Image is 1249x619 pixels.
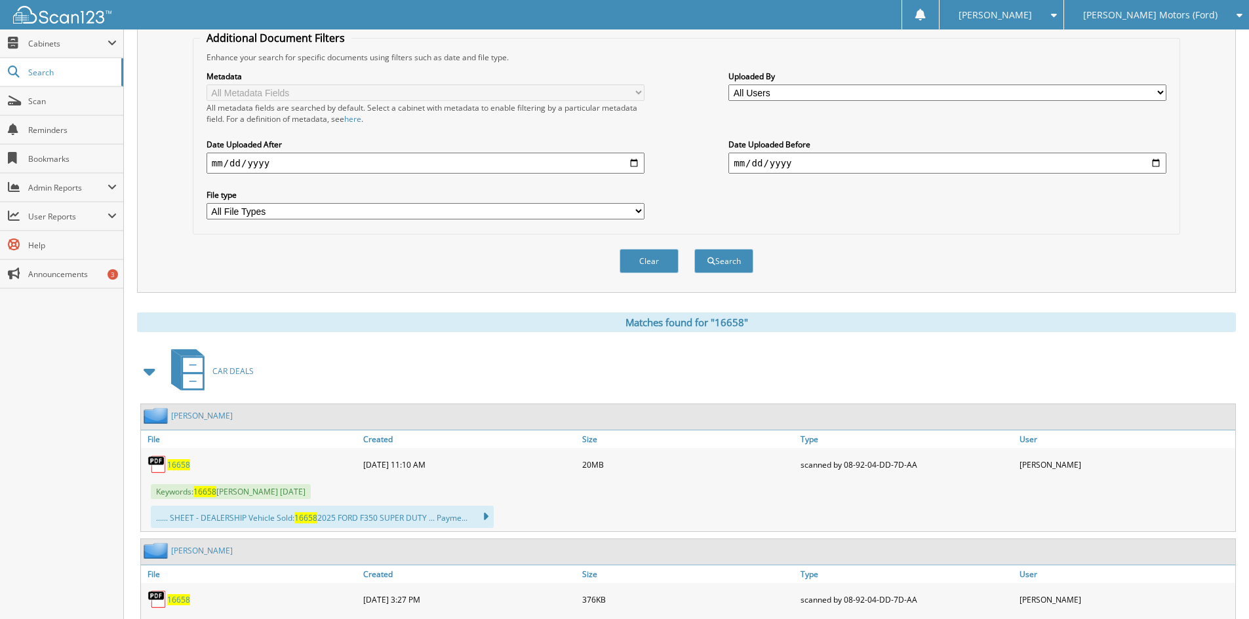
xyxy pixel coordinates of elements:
img: PDF.png [148,590,167,609]
img: scan123-logo-white.svg [13,6,111,24]
div: [DATE] 11:10 AM [360,451,579,478]
span: CAR DEALS [212,366,254,377]
a: Type [797,565,1016,583]
input: start [207,153,644,174]
a: 16658 [167,459,190,470]
a: Created [360,430,579,448]
iframe: Chat Widget [1183,556,1249,619]
span: Help [28,240,117,251]
a: User [1016,430,1235,448]
legend: Additional Document Filters [200,31,351,45]
div: [PERSON_NAME] [1016,451,1235,478]
label: Date Uploaded After [207,139,644,150]
span: [PERSON_NAME] Motors (Ford) [1083,11,1218,19]
span: Bookmarks [28,153,117,164]
a: Created [360,565,579,583]
a: [PERSON_NAME] [171,545,233,556]
div: 376KB [579,586,798,612]
a: here [344,113,361,124]
label: Date Uploaded Before [728,139,1166,150]
span: Keywords: [PERSON_NAME] [DATE] [151,484,311,499]
span: 16658 [193,486,216,497]
a: 16658 [167,594,190,605]
div: Matches found for "16658" [137,312,1236,332]
img: folder2.png [144,407,171,424]
span: User Reports [28,211,108,222]
a: Type [797,430,1016,448]
a: File [141,430,360,448]
label: File type [207,189,644,200]
a: Size [579,430,798,448]
span: Announcements [28,269,117,280]
div: [PERSON_NAME] [1016,586,1235,612]
img: PDF.png [148,455,167,474]
span: Reminders [28,124,117,136]
span: 16658 [294,512,317,523]
label: Metadata [207,71,644,82]
div: scanned by 08-92-04-DD-7D-AA [797,451,1016,478]
div: All metadata fields are searched by default. Select a cabinet with metadata to enable filtering b... [207,102,644,124]
a: File [141,565,360,583]
div: [DATE] 3:27 PM [360,586,579,612]
span: Cabinets [28,38,108,49]
div: ...... SHEET - DEALERSHIP Vehicle Sold: 2025 FORD F350 SUPER DUTY ... Payme... [151,506,494,528]
div: scanned by 08-92-04-DD-7D-AA [797,586,1016,612]
span: Search [28,67,115,78]
a: User [1016,565,1235,583]
button: Clear [620,249,679,273]
div: 3 [108,269,118,280]
a: CAR DEALS [163,345,254,397]
input: end [728,153,1166,174]
span: Admin Reports [28,182,108,193]
span: Scan [28,96,117,107]
span: [PERSON_NAME] [959,11,1032,19]
a: [PERSON_NAME] [171,410,233,421]
div: Enhance your search for specific documents using filters such as date and file type. [200,52,1173,63]
a: Size [579,565,798,583]
label: Uploaded By [728,71,1166,82]
img: folder2.png [144,542,171,559]
div: 20MB [579,451,798,478]
button: Search [694,249,753,273]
